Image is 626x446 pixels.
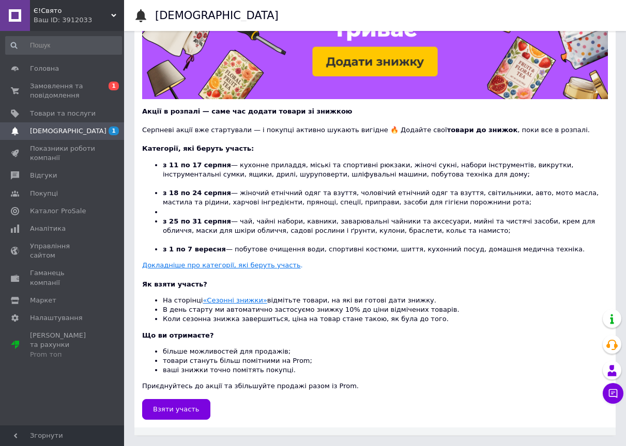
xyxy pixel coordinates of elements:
[30,331,96,359] span: [PERSON_NAME] та рахунки
[30,224,66,233] span: Аналітика
[163,245,226,253] b: з 1 по 7 вересня
[30,350,96,359] div: Prom топ
[163,356,608,365] li: товари стануть більш помітними на Prom;
[163,314,608,324] li: Коли сезонна знижка завершиться, ціна на товар стане такою, як була до того.
[603,383,623,404] button: Чат з покупцем
[30,126,106,136] span: [DEMOGRAPHIC_DATA]
[447,126,518,134] b: товари до знижок
[142,399,210,420] a: Взяти участь
[153,405,200,413] span: Взяти участь
[155,9,279,22] h1: [DEMOGRAPHIC_DATA]
[163,305,608,314] li: В день старту ми автоматично застосуємо знижку 10% до ціни відмічених товарів.
[30,242,96,260] span: Управління сайтом
[109,126,119,135] span: 1
[142,280,207,288] b: Як взяти участь?
[30,171,57,180] span: Відгуки
[163,189,231,197] b: з 18 по 24 серпня
[34,15,124,25] div: Ваш ID: 3912033
[30,296,56,305] span: Маркет
[30,144,96,163] span: Показники роботи компанії
[30,313,83,323] span: Налаштування
[142,261,303,269] a: Докладніше про категорії, які беруть участь.
[34,6,111,15] span: Є!Свято
[163,296,608,305] li: На сторінці відмітьте товари, на які ви готові дати знижку.
[142,331,608,391] div: Приєднуйтесь до акції та збільшуйте продажі разом із Prom.
[142,261,301,269] u: Докладніше про категорії, які беруть участь
[30,189,58,198] span: Покупці
[30,206,86,216] span: Каталог ProSale
[30,109,96,118] span: Товари та послуги
[163,161,608,189] li: — кухонне приладдя, міські та спортивні рюкзаки, жіночі сукні, набори інструментів, викрутки, інс...
[163,217,231,225] b: з 25 по 31 серпня
[142,145,254,152] b: Категорії, які беруть участь:
[142,107,352,115] b: Акції в розпалі — саме час додати товари зі знижкою
[163,245,608,254] li: — побутове очищення води, спортивні костюми, шиття, кухонний посуд, домашня медична техніка.
[163,217,608,245] li: — чай, чайні набори, кавники, заварювальні чайники та аксесуари, мийні та чистячі засоби, крем дл...
[142,331,213,339] b: Що ви отримаєте?
[30,268,96,287] span: Гаманець компанії
[163,365,608,375] li: ваші знижки точно помітять покупці.
[109,82,119,90] span: 1
[142,116,608,135] div: Серпневі акції вже стартували — і покупці активно шукають вигідне 🔥 Додайте свої , поки все в роз...
[163,188,608,207] li: — жіночий етнічний одяг та взуття, чоловічий етнічний одяг та взуття, світильники, авто, мото мас...
[5,36,122,55] input: Пошук
[163,161,231,169] b: з 11 по 17 серпня
[163,347,608,356] li: більше можливостей для продажів;
[203,296,267,304] a: «Сезонні знижки»
[30,64,59,73] span: Головна
[30,82,96,100] span: Замовлення та повідомлення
